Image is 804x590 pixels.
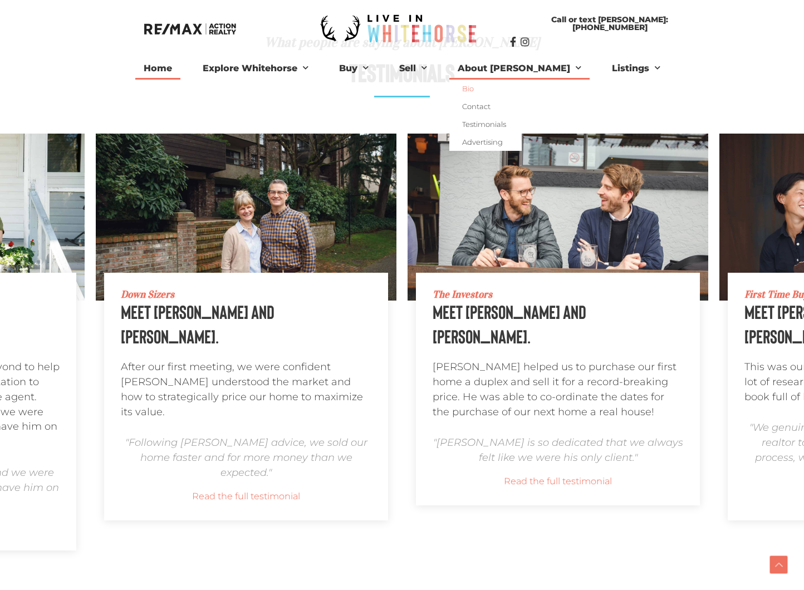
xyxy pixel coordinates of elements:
a: Testimonials [449,115,522,133]
a: Explore Whitehorse [194,57,317,80]
p: [PERSON_NAME] helped us to purchase our first home a duplex and sell it for a record-breaking pri... [433,360,683,419]
h4: "[PERSON_NAME] is so dedicated that we always felt like we were his only client." [433,435,683,465]
a: Advertising [449,133,522,151]
h3: Meet [PERSON_NAME] and [PERSON_NAME]. [433,299,683,348]
a: Contact [449,97,522,115]
a: Listings [604,57,669,80]
p: After our first meeting, we were confident [PERSON_NAME] understood the market and how to strateg... [121,360,371,419]
ul: About [PERSON_NAME] [449,80,522,151]
a: Read the full testimonial [121,489,371,504]
a: Call or text [PERSON_NAME]: [PHONE_NUMBER] [510,10,709,37]
a: Read the full testimonial [433,474,683,489]
h3: Meet [PERSON_NAME] and [PERSON_NAME]. [121,299,371,348]
a: About [PERSON_NAME] [449,57,590,80]
h4: "Following [PERSON_NAME] advice, we sold our home faster and for more money than we expected." [121,435,371,480]
a: Bio [449,80,522,97]
a: Home [135,57,180,80]
nav: Menu [96,57,708,80]
a: Buy [331,57,377,80]
a: Sell [391,57,435,80]
h3: Down Sizers [121,289,371,299]
span: Call or text [PERSON_NAME]: [PHONE_NUMBER] [521,16,698,31]
h3: The Investors [433,289,683,299]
